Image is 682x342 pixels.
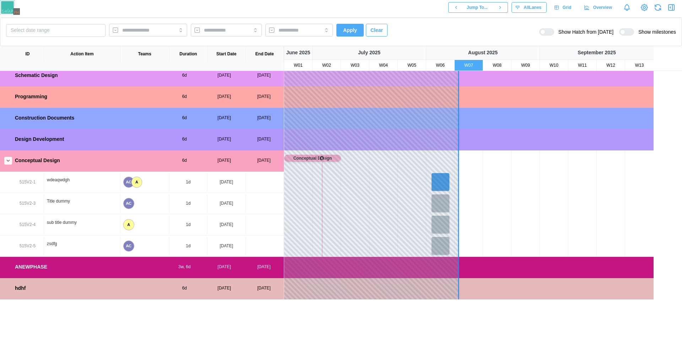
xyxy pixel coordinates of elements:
div: W06 [426,62,454,69]
span: Clear [370,24,383,36]
div: sub title dummy [47,219,117,226]
div: [DATE] [204,264,244,270]
div: W07 [455,62,483,69]
div: W01 [284,62,312,69]
div: W11 [568,62,596,69]
div: W08 [483,62,511,69]
div: [DATE] [204,136,244,143]
span: AC [126,179,131,185]
div: Schematic Design [15,72,58,79]
a: View Project [639,2,649,12]
div: 3w, 6d [164,264,204,270]
div: [DATE] [244,115,284,121]
span: All Lanes [524,2,541,12]
span: Jump To... [467,2,488,12]
div: [DATE] [204,93,244,100]
div: Design Development [15,136,64,143]
button: Select date range [6,24,105,37]
button: Refresh Grid [653,2,663,12]
div: Action Item [70,51,93,57]
div: [DATE] [204,115,244,121]
div: W09 [511,62,540,69]
div: September 2025 [540,49,654,57]
span: A [135,179,138,185]
div: [DATE] [204,72,244,79]
div: W10 [540,62,568,69]
div: Title dummy [47,198,117,205]
div: End Date [255,51,274,57]
div: August 2025 [426,49,540,57]
div: July 2025 [313,49,426,57]
div: [DATE] [244,72,284,79]
div: ID [26,51,30,57]
div: Conceptual Design [15,157,60,165]
div: 515V2-1 [20,179,36,186]
div: [DATE] [220,200,233,207]
div: 6d [164,136,204,143]
div: 515V2-5 [20,243,36,249]
div: Start Date [216,51,237,57]
a: Overview [580,2,617,13]
span: Grid [563,2,572,12]
div: [DATE] [204,157,244,164]
button: AllLanes [511,2,547,13]
div: W05 [398,62,426,69]
div: 515V2-3 [20,200,36,207]
div: [DATE] [244,285,284,292]
div: 1d [186,179,190,186]
span: Select date range [11,27,50,33]
div: Construction Documents [15,114,74,122]
div: Teams [138,51,151,57]
div: [DATE] [204,285,244,292]
div: [DATE] [220,243,233,249]
div: W03 [341,62,369,69]
div: [DATE] [244,157,284,164]
div: [DATE] [244,136,284,143]
span: AC [126,200,131,206]
span: Show Hatch from [DATE] [554,28,613,35]
div: hdhf [15,285,26,292]
button: Apply [336,24,364,37]
span: A [127,222,130,228]
div: W13 [625,62,654,69]
a: Notifications [621,1,633,13]
div: zsdfg [47,241,117,247]
div: ANEWPHASE [15,263,47,271]
div: wdeaqwdgh [47,177,117,183]
span: Apply [343,24,357,36]
span: AC [126,243,131,249]
div: 1d [186,200,190,207]
div: [DATE] [220,179,233,186]
div: [DATE] [244,93,284,100]
div: W12 [597,62,625,69]
span: Show milestones [634,28,676,35]
div: 1d [186,243,190,249]
div: Conceptual Design [291,155,335,162]
div: June 2025 [284,49,312,57]
div: W04 [369,62,397,69]
div: 6d [164,157,204,164]
div: [DATE] [244,264,284,270]
div: 1d [186,221,190,228]
div: W02 [313,62,341,69]
div: Programming [15,93,47,101]
button: Jump To... [464,2,493,13]
div: 6d [164,115,204,121]
a: Grid [550,2,577,13]
div: 6d [164,72,204,79]
div: 6d [164,93,204,100]
div: 515V2-4 [20,221,36,228]
div: [DATE] [220,221,233,228]
span: Overview [593,2,612,12]
button: Open Drawer [666,2,676,12]
button: Clear [366,24,388,37]
div: 6d [164,285,204,292]
div: Duration [179,51,197,57]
